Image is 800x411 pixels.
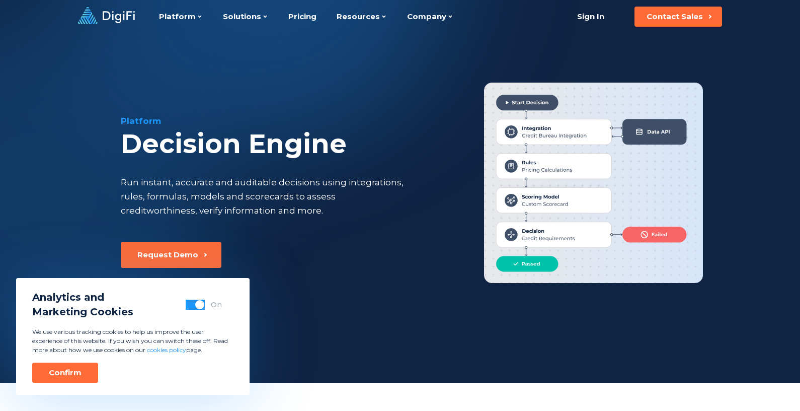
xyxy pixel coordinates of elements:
[634,7,722,27] button: Contact Sales
[565,7,616,27] a: Sign In
[32,363,98,383] button: Confirm
[32,290,133,305] span: Analytics and
[49,368,82,378] div: Confirm
[121,242,221,268] button: Request Demo
[121,129,452,159] div: Decision Engine
[32,327,233,355] p: We use various tracking cookies to help us improve the user experience of this website. If you wi...
[137,250,198,260] div: Request Demo
[121,175,407,218] div: Run instant, accurate and auditable decisions using integrations, rules, formulas, models and sco...
[647,12,703,22] div: Contact Sales
[211,300,222,310] div: On
[121,115,452,127] div: Platform
[147,346,186,354] a: cookies policy
[32,305,133,319] span: Marketing Cookies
